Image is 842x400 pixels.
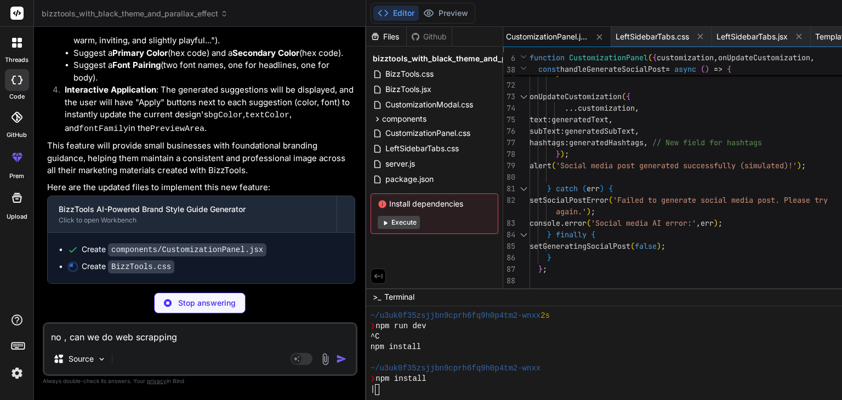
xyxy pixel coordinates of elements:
[69,353,94,364] p: Source
[373,53,556,64] span: bizztools_with_black_theme_and_parallax_effect
[608,115,613,124] span: ,
[565,138,569,147] span: :
[208,111,243,120] code: bgColor
[551,161,556,170] span: (
[530,92,622,101] span: onUpdateCustomization
[384,173,435,186] span: package.json
[73,47,355,60] li: Suggest a (hex code) and a (hex code).
[714,53,718,62] span: ,
[541,311,550,321] span: 2s
[547,184,551,193] span: }
[384,83,433,96] span: BizzTools.jsx
[503,172,515,183] div: 80
[565,103,578,113] span: ...
[503,53,515,64] span: 6
[775,161,797,170] span: ed)!'
[503,252,515,264] div: 86
[407,31,452,42] div: Github
[652,53,657,62] span: {
[503,137,515,148] div: 77
[565,218,587,228] span: error
[97,355,106,364] img: Pick Models
[384,292,414,302] span: Terminal
[547,253,551,262] span: }
[371,342,421,352] span: npm install
[674,64,696,74] span: async
[73,59,355,84] li: Suggest a (two font names, one for headlines, one for body).
[626,92,630,101] span: {
[7,212,27,221] label: Upload
[373,5,419,21] button: Editor
[635,126,639,136] span: ,
[565,149,569,159] span: ;
[696,218,701,228] span: ,
[108,243,266,256] code: components/CustomizationPanel.jsx
[560,126,565,136] span: :
[503,148,515,160] div: 78
[232,48,299,58] strong: Secondary Color
[714,64,722,74] span: =>
[644,138,648,147] span: ,
[419,5,473,21] button: Preview
[727,64,731,74] span: {
[384,67,435,81] span: BizzTools.css
[503,114,515,125] div: 75
[578,103,635,113] span: customization
[591,230,595,239] span: {
[42,8,228,19] span: bizztools_with_black_theme_and_parallax_effect
[547,115,551,124] span: :
[587,218,591,228] span: (
[547,230,551,239] span: }
[376,321,426,332] span: npm run dev
[371,311,541,321] span: ~/u3uk0f35zsjjbn9cprh6fq9h0p4tm2-wnxx
[59,204,326,215] div: BizzTools AI-Powered Brand Style Guide Generator
[560,64,665,74] span: handleGenerateSocialPost
[701,64,705,74] span: (
[319,353,332,365] img: attachment
[797,161,801,170] span: )
[582,184,587,193] span: (
[648,53,652,62] span: (
[560,149,565,159] span: )
[543,264,547,274] span: ;
[376,374,426,384] span: npm install
[65,84,156,95] strong: Interactive Application
[43,376,357,386] p: Always double-check its answers. Your in Bind
[556,230,587,239] span: finally
[622,92,626,101] span: (
[616,31,689,42] span: LeftSidebarTabs.css
[378,198,491,209] span: Install dependencies
[108,260,174,273] code: BizzTools.css
[608,195,613,205] span: (
[371,321,376,332] span: ❯
[516,229,531,241] div: Click to collapse the range.
[378,216,420,229] button: Execute
[701,218,714,228] span: err
[556,149,560,159] span: }
[556,184,578,193] span: catch
[665,64,670,74] span: =
[530,53,565,62] span: function
[9,172,24,181] label: prem
[591,207,595,216] span: ;
[503,229,515,241] div: 84
[245,111,289,120] code: textColor
[503,275,515,287] div: 88
[503,287,515,298] div: 89
[82,244,266,255] div: Create
[503,79,515,91] div: 72
[714,218,718,228] span: )
[178,298,236,308] p: Stop answering
[48,196,337,232] button: BizzTools AI-Powered Brand Style Guide GeneratorClick to open Workbench
[516,91,531,102] div: Click to collapse the range.
[5,55,29,65] label: threads
[82,261,174,272] div: Create
[7,130,27,140] label: GitHub
[503,125,515,137] div: 76
[503,264,515,275] div: 87
[336,353,347,364] img: icon
[538,264,543,274] span: }
[384,157,416,170] span: server.js
[530,241,630,251] span: setGeneratingSocialPost
[503,102,515,114] div: 74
